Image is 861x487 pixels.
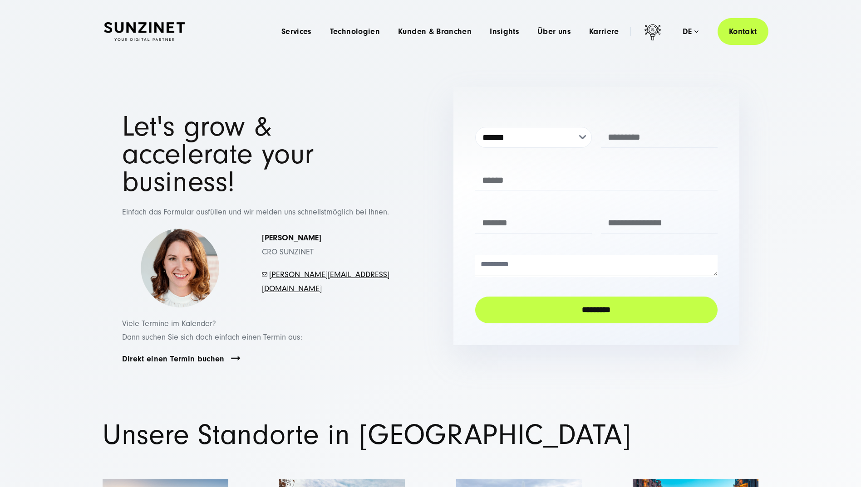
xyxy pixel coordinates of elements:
a: Services [281,27,312,36]
span: Einfach das Formular ausfüllen und wir melden uns schnellstmöglich bei Ihnen. [122,207,389,217]
span: Viele Termine im Kalender? Dann suchen Sie sich doch einfach einen Termin aus: [122,319,302,342]
img: SUNZINET Full Service Digital Agentur [104,22,185,41]
a: Über uns [537,27,571,36]
a: Kontakt [718,18,768,45]
a: [PERSON_NAME][EMAIL_ADDRESS][DOMAIN_NAME] [262,270,389,293]
a: Insights [490,27,519,36]
span: - [267,270,269,279]
span: Let's grow & accelerate your business! [122,110,315,198]
strong: [PERSON_NAME] [262,233,321,243]
a: Technologien [330,27,380,36]
a: Karriere [589,27,619,36]
p: CRO SUNZINET [262,231,390,259]
h1: Unsere Standorte in [GEOGRAPHIC_DATA] [103,421,758,449]
a: Kunden & Branchen [398,27,472,36]
a: Direkt einen Termin buchen [122,354,225,364]
div: de [683,27,699,36]
img: Simona-kontakt-page-picture [140,229,220,308]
